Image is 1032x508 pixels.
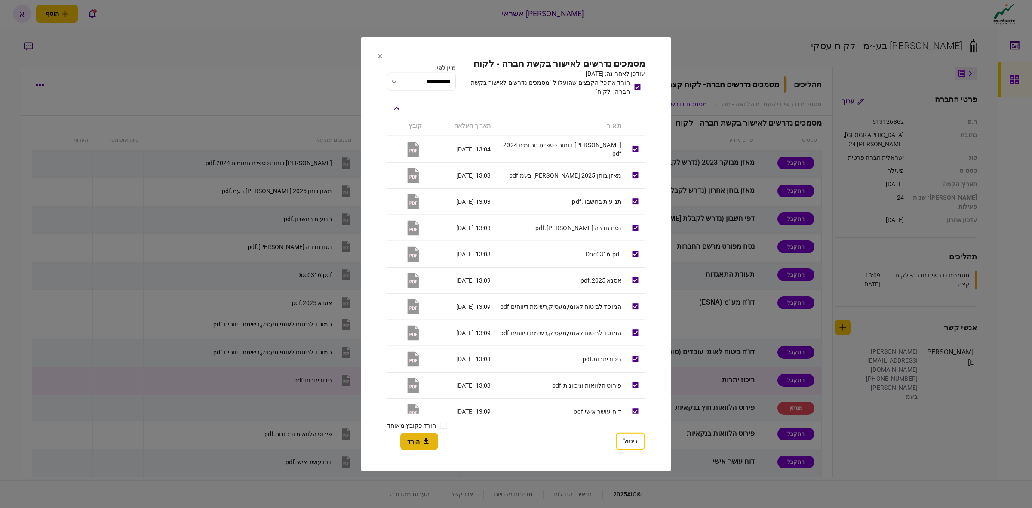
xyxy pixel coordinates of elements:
[495,398,626,425] td: דוח עושר אישי.pdf
[426,162,495,188] td: 13:03 [DATE]
[426,267,495,293] td: 13:09 [DATE]
[387,64,456,73] div: מיין לפי
[426,372,495,398] td: 13:03 [DATE]
[495,293,626,320] td: המוסד לביטוח לאומי,מעסיק,רשימת דיווחים.pdf
[387,116,426,136] th: קובץ
[460,78,630,96] div: הורד את כל הקבצים שהועלו ל "מסמכים נדרשים לאישור בקשת חברה - לקוח"
[495,162,626,188] td: מאזן בוחן 2025 [PERSON_NAME] בעמ.pdf
[495,136,626,162] td: [PERSON_NAME] דוחות כספיים חתומים 2024.pdf
[460,58,645,69] h2: מסמכים נדרשים לאישור בקשת חברה - לקוח
[616,433,645,450] button: ביטול
[495,346,626,372] td: ריכוז יתרות.pdf
[400,433,438,450] button: הורד
[426,293,495,320] td: 13:09 [DATE]
[495,372,626,398] td: פירוט הלוואות וניכיונות.pdf
[426,346,495,372] td: 13:03 [DATE]
[495,188,626,215] td: תנועות בחשבון.pdf
[426,136,495,162] td: 13:04 [DATE]
[495,320,626,346] td: המוסד לביטוח לאומי,מעסיק,רשימת דיווחים.pdf
[426,215,495,241] td: 13:03 [DATE]
[495,116,626,136] th: תיאור
[426,188,495,215] td: 13:03 [DATE]
[460,69,645,78] div: עודכן לאחרונה: [DATE]
[495,215,626,241] td: נסח חברה [PERSON_NAME].pdf
[495,241,626,267] td: Doc0316.pdf
[495,267,626,293] td: אסנא 2025.pdf
[426,241,495,267] td: 13:03 [DATE]
[387,421,436,430] label: הורד כקובץ מאוחד
[426,398,495,425] td: 13:09 [DATE]
[426,116,495,136] th: תאריך העלאה
[426,320,495,346] td: 13:09 [DATE]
